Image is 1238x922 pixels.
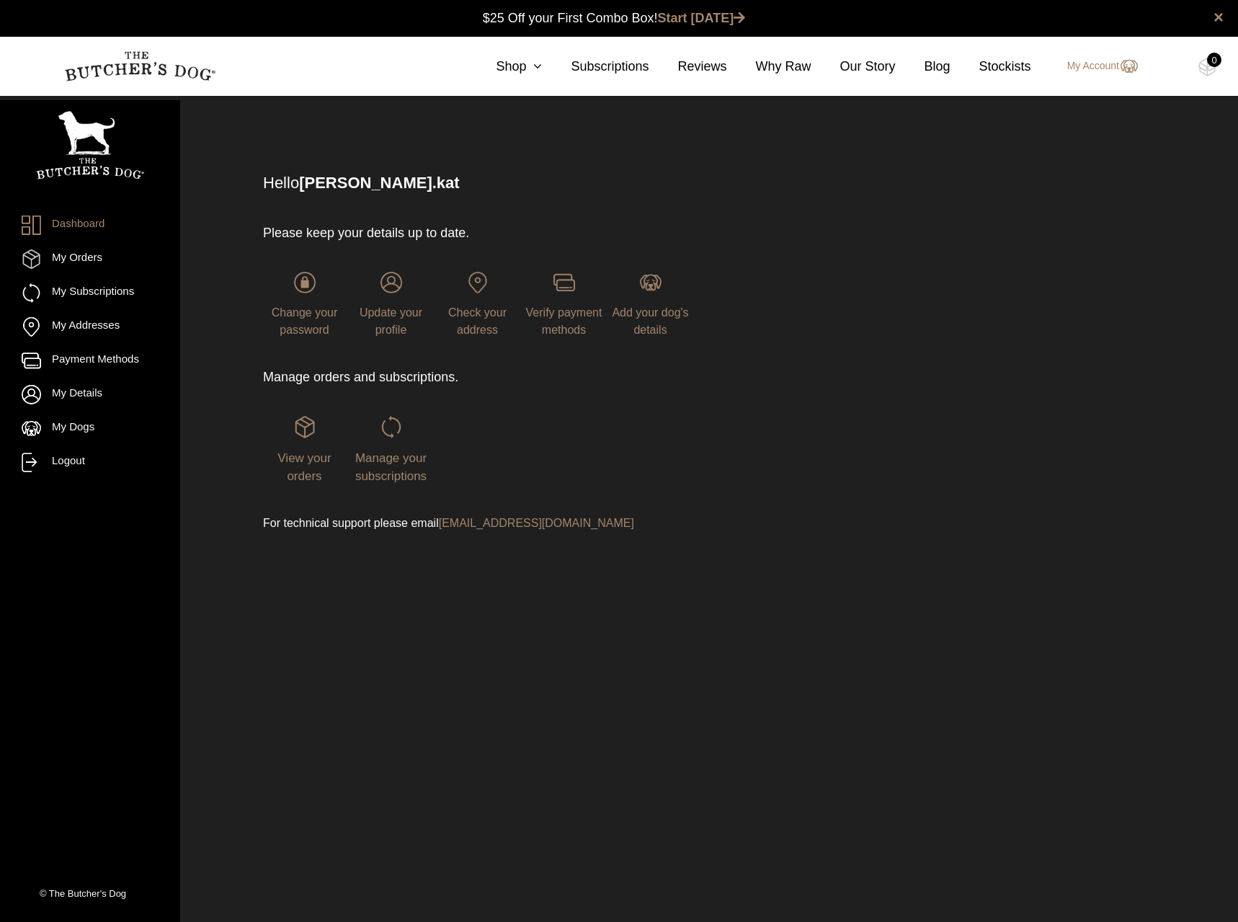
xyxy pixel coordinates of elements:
span: Add your dog's details [612,306,688,336]
p: Please keep your details up to date. [263,223,795,243]
strong: [PERSON_NAME].kat [299,174,459,192]
img: login-TBD_Profile.png [380,272,402,293]
img: login-TBD_Dog.png [640,272,662,293]
a: Verify payment methods [522,272,605,336]
img: login-TBD_Password.png [294,272,316,293]
img: login-TBD_Subscriptions.png [380,416,402,438]
div: 0 [1207,53,1221,67]
span: Manage your subscriptions [355,451,427,484]
img: login-TBD_Orders.png [294,416,316,438]
img: login-TBD_Payments.png [553,272,575,293]
a: Check your address [436,272,519,336]
a: My Account [1053,58,1138,75]
a: Update your profile [349,272,432,336]
span: Update your profile [360,306,422,336]
a: [EMAIL_ADDRESS][DOMAIN_NAME] [439,517,634,529]
span: Change your password [272,306,338,336]
span: Check your address [448,306,507,336]
p: Manage orders and subscriptions. [263,368,795,387]
a: View your orders [263,416,346,482]
a: Subscriptions [542,57,649,76]
a: Logout [22,453,159,472]
a: Dashboard [22,216,159,235]
a: My Details [22,385,159,404]
a: Add your dog's details [609,272,692,336]
a: close [1213,9,1224,26]
a: My Subscriptions [22,283,159,303]
p: For technical support please email [263,515,795,532]
img: login-TBD_Address.png [467,272,489,293]
span: Verify payment methods [526,306,602,336]
a: Reviews [649,57,726,76]
a: Change your password [263,272,346,336]
a: Payment Methods [22,351,159,371]
a: Why Raw [727,57,811,76]
img: TBD_Cart-Empty.png [1198,58,1216,76]
a: My Dogs [22,419,159,438]
a: My Orders [22,249,159,269]
a: Blog [896,57,950,76]
p: Hello [263,171,1092,195]
a: Shop [467,57,542,76]
a: My Addresses [22,317,159,337]
img: TBD_Portrait_Logo_White.png [36,111,144,179]
a: Manage your subscriptions [349,416,432,482]
a: Stockists [950,57,1031,76]
span: View your orders [277,451,331,484]
a: Our Story [811,57,896,76]
a: Start [DATE] [658,11,746,25]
